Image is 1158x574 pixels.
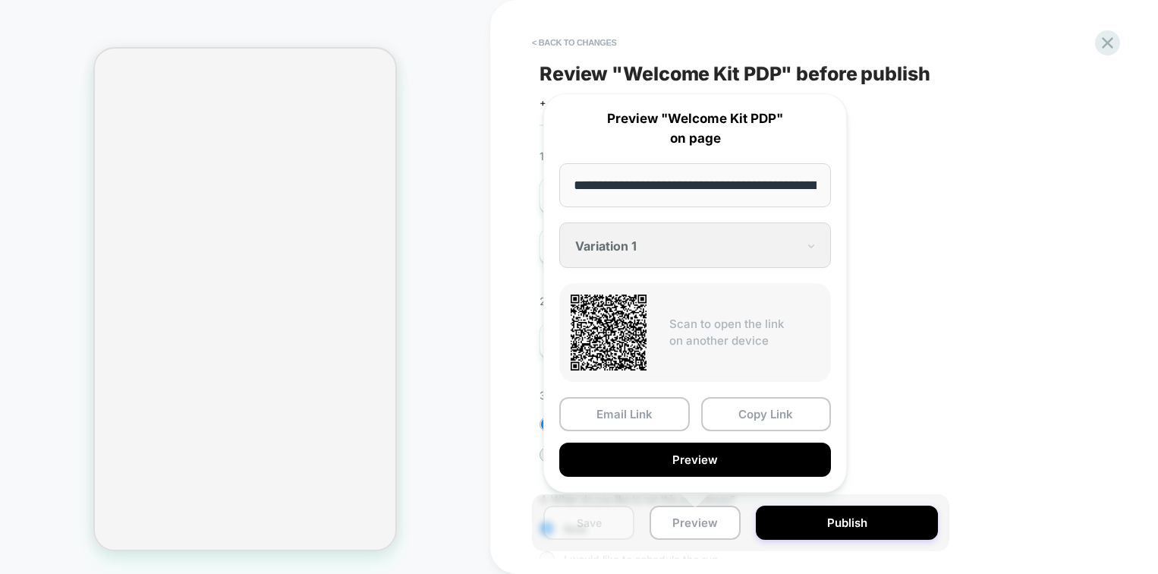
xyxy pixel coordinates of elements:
[524,30,625,55] button: < Back to changes
[559,443,831,477] button: Preview
[540,62,930,85] span: Review " Welcome Kit PDP " before publish
[559,397,690,431] button: Email Link
[543,506,634,540] button: Save
[650,506,741,540] button: Preview
[669,316,820,350] p: Scan to open the link on another device
[701,397,832,431] button: Copy Link
[559,109,831,148] p: Preview "Welcome Kit PDP" on page
[756,506,938,540] button: Publish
